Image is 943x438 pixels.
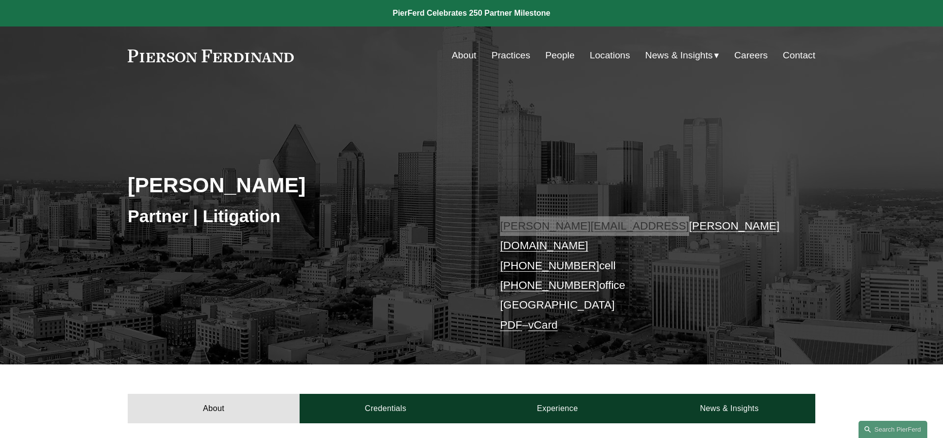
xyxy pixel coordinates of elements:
p: cell office [GEOGRAPHIC_DATA] – [500,216,786,335]
h2: [PERSON_NAME] [128,172,471,198]
a: Careers [734,46,768,65]
a: Search this site [859,421,927,438]
a: Contact [783,46,815,65]
a: [PERSON_NAME][EMAIL_ADDRESS][PERSON_NAME][DOMAIN_NAME] [500,220,779,252]
a: Credentials [300,394,471,423]
a: Practices [492,46,530,65]
a: About [452,46,476,65]
a: folder dropdown [645,46,720,65]
a: [PHONE_NUMBER] [500,259,599,272]
span: News & Insights [645,47,713,64]
a: News & Insights [643,394,815,423]
a: [PHONE_NUMBER] [500,279,599,291]
a: Locations [590,46,630,65]
a: PDF [500,319,522,331]
a: People [545,46,575,65]
h3: Partner | Litigation [128,206,471,227]
a: Experience [471,394,643,423]
a: About [128,394,300,423]
a: vCard [528,319,558,331]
